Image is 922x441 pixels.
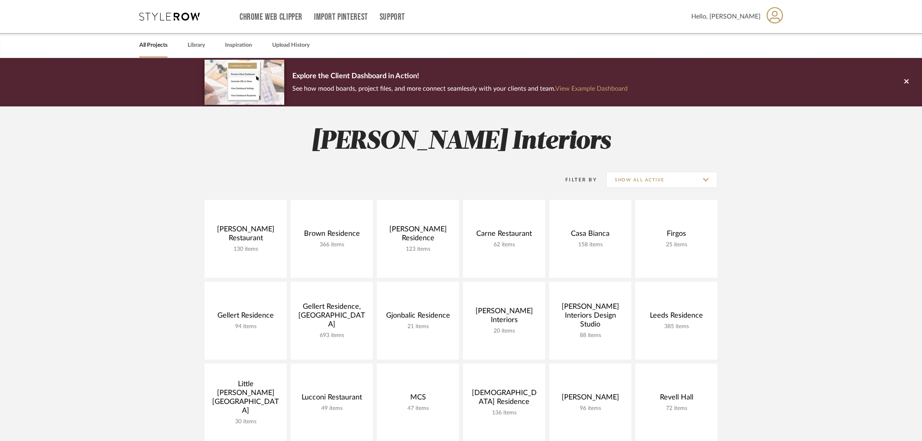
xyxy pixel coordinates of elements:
[297,332,366,339] div: 693 items
[188,40,205,51] a: Library
[380,14,405,21] a: Support
[469,307,539,328] div: [PERSON_NAME] Interiors
[469,328,539,335] div: 20 items
[469,410,539,416] div: 136 items
[211,225,280,246] div: [PERSON_NAME] Restaurant
[469,389,539,410] div: [DEMOGRAPHIC_DATA] Residence
[205,60,284,104] img: d5d033c5-7b12-40c2-a960-1ecee1989c38.png
[642,393,711,405] div: Revell Hall
[555,85,628,92] a: View Example Dashboard
[469,241,539,248] div: 62 items
[555,176,597,184] div: Filter By
[691,12,761,21] span: Hello, [PERSON_NAME]
[211,380,280,418] div: Little [PERSON_NAME][GEOGRAPHIC_DATA]
[314,14,368,21] a: Import Pinterest
[211,246,280,253] div: 130 items
[642,241,711,248] div: 25 items
[292,83,628,94] p: See how mood boards, project files, and more connect seamlessly with your clients and team.
[292,70,628,83] p: Explore the Client Dashboard in Action!
[642,405,711,412] div: 72 items
[383,393,453,405] div: MCS
[556,393,625,405] div: [PERSON_NAME]
[383,311,453,323] div: Gjonbalic Residence
[139,40,167,51] a: All Projects
[556,405,625,412] div: 96 items
[297,229,366,241] div: Brown Residence
[297,241,366,248] div: 366 items
[383,246,453,253] div: 123 items
[240,14,302,21] a: Chrome Web Clipper
[556,302,625,332] div: [PERSON_NAME] Interiors Design Studio
[211,418,280,425] div: 30 items
[297,405,366,412] div: 49 items
[383,405,453,412] div: 47 items
[297,393,366,405] div: Lucconi Restaurant
[272,40,310,51] a: Upload History
[225,40,252,51] a: Inspiration
[211,323,280,330] div: 94 items
[556,332,625,339] div: 88 items
[642,311,711,323] div: Leeds Residence
[642,229,711,241] div: Firgos
[469,229,539,241] div: Carne Restaurant
[383,225,453,246] div: [PERSON_NAME] Residence
[297,302,366,332] div: Gellert Residence, [GEOGRAPHIC_DATA]
[642,323,711,330] div: 385 items
[171,127,751,157] h2: [PERSON_NAME] Interiors
[556,229,625,241] div: Casa Bianca
[211,311,280,323] div: Gellert Residence
[556,241,625,248] div: 158 items
[383,323,453,330] div: 21 items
